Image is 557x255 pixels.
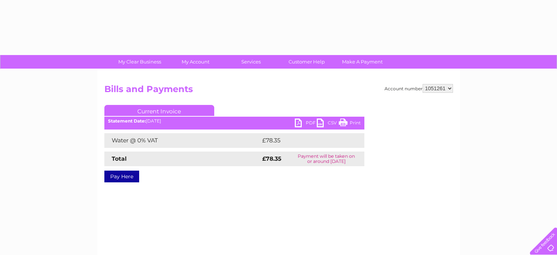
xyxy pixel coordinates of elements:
div: [DATE] [104,119,364,124]
a: PDF [295,119,317,129]
a: Services [221,55,281,69]
a: My Clear Business [109,55,170,69]
strong: £78.35 [262,155,281,162]
a: My Account [165,55,226,69]
a: Print [339,119,361,129]
a: Customer Help [276,55,337,69]
h2: Bills and Payments [104,84,453,98]
a: Make A Payment [332,55,393,69]
td: Payment will be taken on or around [DATE] [289,152,364,166]
div: Account number [385,84,453,93]
a: Current Invoice [104,105,214,116]
a: Pay Here [104,171,139,182]
td: £78.35 [260,133,349,148]
td: Water @ 0% VAT [104,133,260,148]
b: Statement Date: [108,118,146,124]
a: CSV [317,119,339,129]
strong: Total [112,155,127,162]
